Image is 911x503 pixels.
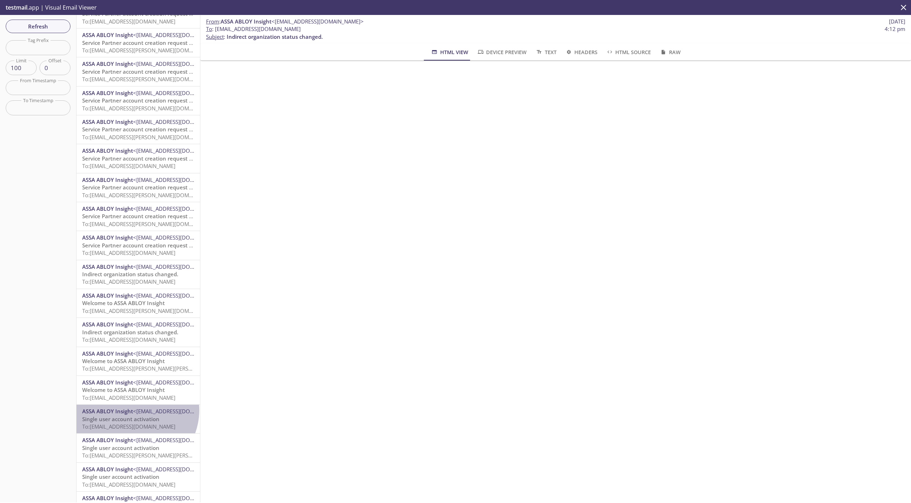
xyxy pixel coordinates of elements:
span: ASSA ABLOY Insight [82,31,133,38]
span: To: [EMAIL_ADDRESS][PERSON_NAME][DOMAIN_NAME] [82,220,216,227]
span: Service Partner account creation request submitted [82,155,215,162]
span: ASSA ABLOY Insight [82,408,133,415]
div: ASSA ABLOY Insight<[EMAIL_ADDRESS][DOMAIN_NAME]>Single user account activationTo:[EMAIL_ADDRESS][... [77,405,200,433]
span: <[EMAIL_ADDRESS][DOMAIN_NAME]> [133,436,225,444]
span: To: [EMAIL_ADDRESS][PERSON_NAME][PERSON_NAME][DOMAIN_NAME] [82,365,257,372]
span: Service Partner account creation request pending approval [82,184,234,191]
span: To: [EMAIL_ADDRESS][DOMAIN_NAME] [82,394,175,401]
span: To: [EMAIL_ADDRESS][PERSON_NAME][DOMAIN_NAME] [82,47,216,54]
span: <[EMAIL_ADDRESS][DOMAIN_NAME]> [133,292,225,299]
span: 4:12 pm [885,25,905,33]
span: ASSA ABLOY Insight [82,350,133,357]
span: Indirect organization status changed. [82,271,178,278]
span: ASSA ABLOY Insight [82,147,133,154]
div: ASSA ABLOY Insight<[EMAIL_ADDRESS][DOMAIN_NAME]>Welcome to ASSA ABLOY InsightTo:[EMAIL_ADDRESS][P... [77,289,200,318]
span: To: [EMAIL_ADDRESS][PERSON_NAME][DOMAIN_NAME] [82,307,216,314]
span: <[EMAIL_ADDRESS][DOMAIN_NAME]> [133,466,225,473]
span: <[EMAIL_ADDRESS][DOMAIN_NAME]> [133,89,225,96]
span: Indirect organization status changed. [82,329,178,336]
span: <[EMAIL_ADDRESS][DOMAIN_NAME]> [133,350,225,357]
span: Service Partner account creation request pending approval [82,68,234,75]
span: ASSA ABLOY Insight [82,60,133,67]
span: ASSA ABLOY Insight [82,205,133,212]
div: ASSA ABLOY Insight<[EMAIL_ADDRESS][DOMAIN_NAME]>Indirect organization status changed.To:[EMAIL_AD... [77,260,200,289]
span: : [EMAIL_ADDRESS][DOMAIN_NAME] [206,25,301,33]
p: : [206,25,905,41]
span: Single user account activation [82,444,159,451]
span: ASSA ABLOY Insight [82,234,133,241]
span: Service Partner account creation request pending approval [82,39,234,46]
span: To: [EMAIL_ADDRESS][DOMAIN_NAME] [82,249,175,256]
span: ASSA ABLOY Insight [82,89,133,96]
span: HTML Source [606,48,651,57]
span: <[EMAIL_ADDRESS][DOMAIN_NAME]> [133,494,225,502]
span: Service Partner account creation request submitted [82,242,215,249]
span: To: [EMAIL_ADDRESS][PERSON_NAME][PERSON_NAME][DOMAIN_NAME] [82,452,257,459]
span: To: [EMAIL_ADDRESS][DOMAIN_NAME] [82,336,175,343]
span: testmail [6,4,27,11]
span: ASSA ABLOY Insight [82,321,133,328]
div: ASSA ABLOY Insight<[EMAIL_ADDRESS][DOMAIN_NAME]>Single user account activationTo:[EMAIL_ADDRESS][... [77,434,200,462]
div: ASSA ABLOY Insight<[EMAIL_ADDRESS][DOMAIN_NAME]>Service Partner account creation request submitte... [77,144,200,173]
span: Service Partner account creation request pending approval [82,97,234,104]
button: Refresh [6,20,70,33]
span: <[EMAIL_ADDRESS][DOMAIN_NAME]> [133,408,225,415]
div: ASSA ABLOY Insight<[EMAIL_ADDRESS][DOMAIN_NAME]>Welcome to ASSA ABLOY InsightTo:[EMAIL_ADDRESS][P... [77,347,200,376]
span: ASSA ABLOY Insight [82,436,133,444]
span: To: [EMAIL_ADDRESS][DOMAIN_NAME] [82,481,175,488]
span: <[EMAIL_ADDRESS][DOMAIN_NAME]> [272,18,364,25]
span: Welcome to ASSA ABLOY Insight [82,357,165,365]
span: Indirect organization status changed. [227,33,323,40]
span: Text [535,48,556,57]
span: ASSA ABLOY Insight [82,292,133,299]
span: <[EMAIL_ADDRESS][DOMAIN_NAME]> [133,118,225,125]
div: ASSA ABLOY Insight<[EMAIL_ADDRESS][DOMAIN_NAME]>Service Partner account creation request pending ... [77,87,200,115]
div: ASSA ABLOY Insight<[EMAIL_ADDRESS][DOMAIN_NAME]>Service Partner account creation request pending ... [77,173,200,202]
span: <[EMAIL_ADDRESS][DOMAIN_NAME]> [133,147,225,154]
span: To: [EMAIL_ADDRESS][DOMAIN_NAME] [82,278,175,285]
span: <[EMAIL_ADDRESS][DOMAIN_NAME]> [133,205,225,212]
span: To: [EMAIL_ADDRESS][PERSON_NAME][DOMAIN_NAME] [82,75,216,83]
div: ASSA ABLOY Insight<[EMAIL_ADDRESS][DOMAIN_NAME]>Welcome to ASSA ABLOY InsightTo:[EMAIL_ADDRESS][D... [77,376,200,404]
span: To: [EMAIL_ADDRESS][PERSON_NAME][DOMAIN_NAME] [82,192,216,199]
span: <[EMAIL_ADDRESS][DOMAIN_NAME]> [133,321,225,328]
span: ASSA ABLOY Insight [82,466,133,473]
span: : [206,18,364,25]
span: To: [EMAIL_ADDRESS][PERSON_NAME][DOMAIN_NAME] [82,133,216,141]
div: ASSA ABLOY Insight<[EMAIL_ADDRESS][DOMAIN_NAME]>Service Partner account creation request submitte... [77,231,200,260]
span: ASSA ABLOY Insight [82,379,133,386]
span: To [206,25,212,32]
div: ASSA ABLOY Insight<[EMAIL_ADDRESS][DOMAIN_NAME]>Service Partner account creation request pending ... [77,28,200,57]
span: Service Partner account creation request pending approval [82,213,234,220]
span: Welcome to ASSA ABLOY Insight [82,386,165,393]
span: Service Partner account creation request pending approval [82,126,234,133]
span: Refresh [11,22,65,31]
span: <[EMAIL_ADDRESS][DOMAIN_NAME]> [133,379,225,386]
span: Subject [206,33,224,40]
div: ASSA ABLOY Insight<[EMAIL_ADDRESS][DOMAIN_NAME]>Single user account activationTo:[EMAIL_ADDRESS][... [77,463,200,491]
span: HTML View [431,48,468,57]
div: ASSA ABLOY Insight<[EMAIL_ADDRESS][DOMAIN_NAME]>Service Partner account creation request pending ... [77,57,200,86]
span: ASSA ABLOY Insight [221,18,272,25]
span: ASSA ABLOY Insight [82,118,133,125]
span: ASSA ABLOY Insight [82,176,133,183]
span: <[EMAIL_ADDRESS][DOMAIN_NAME]> [133,234,225,241]
span: To: [EMAIL_ADDRESS][DOMAIN_NAME] [82,423,175,430]
div: ASSA ABLOY Insight<[EMAIL_ADDRESS][DOMAIN_NAME]>Service Partner account creation request pending ... [77,115,200,144]
span: Single user account activation [82,473,159,480]
span: Raw [659,48,680,57]
span: <[EMAIL_ADDRESS][DOMAIN_NAME]> [133,60,225,67]
span: <[EMAIL_ADDRESS][DOMAIN_NAME]> [133,263,225,270]
span: To: [EMAIL_ADDRESS][DOMAIN_NAME] [82,18,175,25]
div: ASSA ABLOY Insight<[EMAIL_ADDRESS][DOMAIN_NAME]>Indirect organization status changed.To:[EMAIL_AD... [77,318,200,346]
span: Headers [565,48,597,57]
span: From [206,18,219,25]
span: Single user account activation [82,415,159,423]
span: Device Preview [477,48,527,57]
span: [DATE] [889,18,905,25]
span: To: [EMAIL_ADDRESS][DOMAIN_NAME] [82,162,175,169]
div: ASSA ABLOY Insight<[EMAIL_ADDRESS][DOMAIN_NAME]>Service Partner account creation request pending ... [77,202,200,231]
span: ASSA ABLOY Insight [82,494,133,502]
span: <[EMAIL_ADDRESS][DOMAIN_NAME]> [133,176,225,183]
span: To: [EMAIL_ADDRESS][PERSON_NAME][DOMAIN_NAME] [82,105,216,112]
